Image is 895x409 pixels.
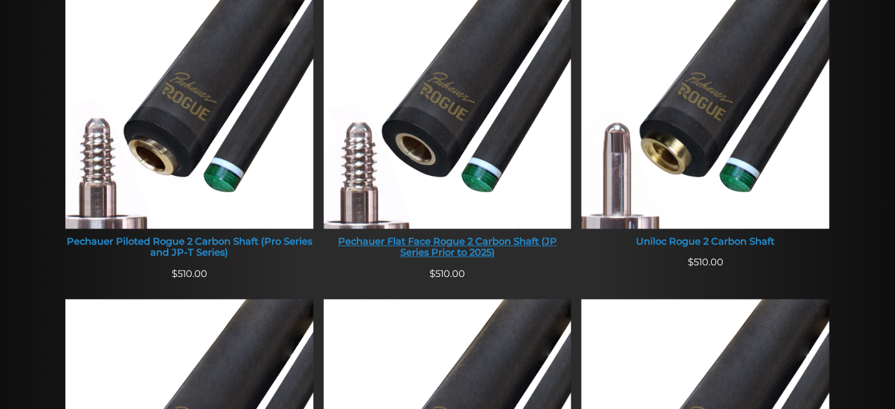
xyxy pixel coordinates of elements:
span: $ [429,269,435,280]
div: Uniloc Rogue 2 Carbon Shaft [582,237,830,249]
span: 510.00 [688,257,723,269]
div: Pechauer Piloted Rogue 2 Carbon Shaft (Pro Series and JP-T Series) [65,237,313,260]
span: 510.00 [172,269,207,280]
span: $ [688,257,694,269]
span: 510.00 [429,269,465,280]
div: Pechauer Flat Face Rogue 2 Carbon Shaft (JP Series Prior to 2025) [324,237,572,260]
span: $ [172,269,177,280]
